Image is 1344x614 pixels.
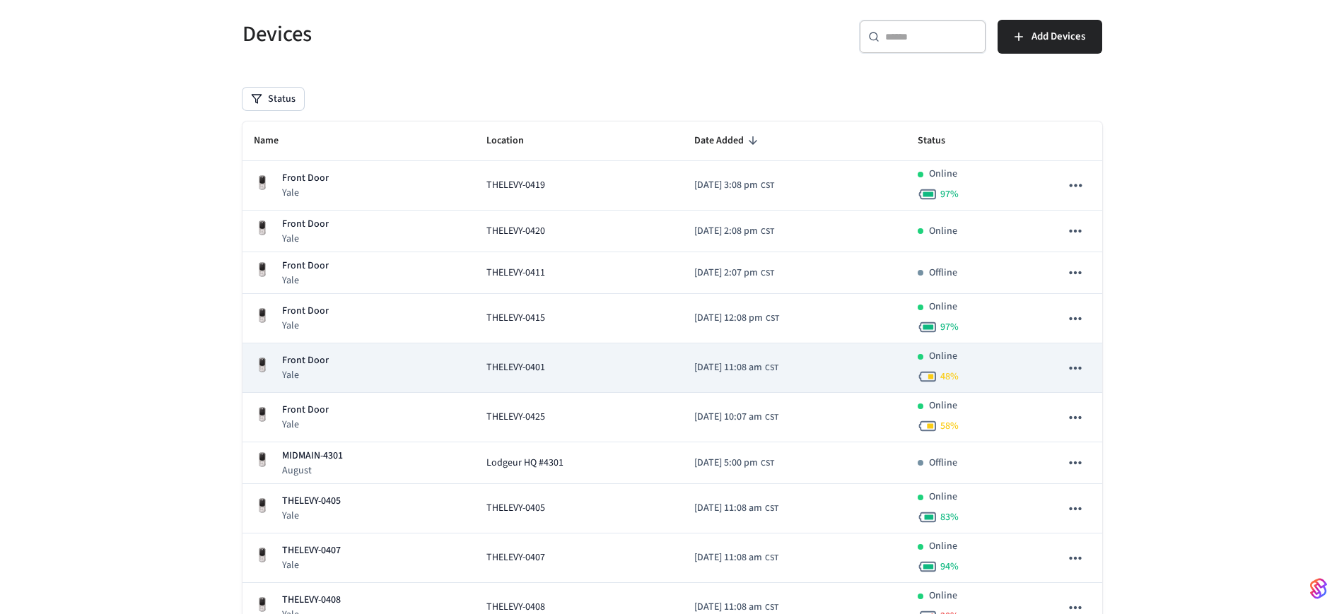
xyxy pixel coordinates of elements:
span: THELEVY-0415 [486,311,545,326]
h5: Devices [242,20,664,49]
span: Add Devices [1032,28,1085,46]
span: THELEVY-0419 [486,178,545,193]
button: Status [242,88,304,110]
p: Online [929,490,957,504]
span: [DATE] 2:08 pm [694,224,758,239]
div: America/Guatemala [694,178,774,193]
span: Name [254,130,297,152]
p: Online [929,539,957,554]
span: [DATE] 2:07 pm [694,266,758,281]
span: Date Added [694,130,762,152]
p: Online [929,349,957,364]
div: America/Guatemala [694,456,774,471]
div: America/Guatemala [694,266,774,281]
p: Yale [282,558,341,572]
img: Yale Assure Touchscreen Wifi Smart Lock, Satin Nickel, Front [254,497,271,514]
span: 58 % [940,419,959,433]
span: THELEVY-0401 [486,360,545,375]
p: Online [929,398,957,413]
p: Yale [282,368,329,382]
span: [DATE] 10:07 am [694,410,762,425]
p: Front Door [282,259,329,273]
img: Yale Assure Touchscreen Wifi Smart Lock, Satin Nickel, Front [254,547,271,564]
p: Front Door [282,171,329,186]
span: [DATE] 11:08 am [694,550,762,565]
span: 97 % [940,187,959,201]
p: Yale [282,418,329,432]
p: Offline [929,266,957,281]
p: THELEVY-0408 [282,593,341,608]
p: Online [929,300,957,314]
span: [DATE] 11:08 am [694,360,762,375]
span: CST [761,179,774,192]
p: Yale [282,273,329,288]
span: CST [761,457,774,470]
img: Yale Assure Touchscreen Wifi Smart Lock, Satin Nickel, Front [254,261,271,278]
img: Yale Assure Touchscreen Wifi Smart Lock, Satin Nickel, Front [254,451,271,468]
p: THELEVY-0405 [282,494,341,509]
div: America/Guatemala [694,501,778,516]
p: Front Door [282,304,329,319]
span: CST [765,552,778,565]
img: SeamLogoGradient.69752ec5.svg [1310,577,1327,600]
button: Add Devices [998,20,1102,54]
div: America/Guatemala [694,360,778,375]
img: Yale Assure Touchscreen Wifi Smart Lock, Satin Nickel, Front [254,307,271,324]
span: 97 % [940,320,959,334]
p: MIDMAIN-4301 [282,449,343,464]
span: [DATE] 11:08 am [694,501,762,516]
img: Yale Assure Touchscreen Wifi Smart Lock, Satin Nickel, Front [254,596,271,613]
p: Front Door [282,353,329,368]
span: 48 % [940,370,959,384]
span: [DATE] 12:08 pm [694,311,763,326]
p: Front Door [282,403,329,418]
span: THELEVY-0405 [486,501,545,516]
span: THELEVY-0425 [486,410,545,425]
span: CST [765,362,778,374]
span: CST [765,411,778,424]
span: CST [761,225,774,238]
p: August [282,464,343,478]
span: CST [765,502,778,515]
span: THELEVY-0420 [486,224,545,239]
img: Yale Assure Touchscreen Wifi Smart Lock, Satin Nickel, Front [254,175,271,191]
span: Location [486,130,542,152]
p: Yale [282,509,341,523]
p: Online [929,589,957,603]
span: THELEVY-0411 [486,266,545,281]
p: Front Door [282,217,329,232]
p: Yale [282,232,329,246]
div: America/Guatemala [694,311,779,326]
p: Online [929,167,957,182]
span: Status [918,130,964,152]
span: 94 % [940,560,959,574]
p: Yale [282,319,329,333]
img: Yale Assure Touchscreen Wifi Smart Lock, Satin Nickel, Front [254,406,271,423]
span: [DATE] 3:08 pm [694,178,758,193]
img: Yale Assure Touchscreen Wifi Smart Lock, Satin Nickel, Front [254,357,271,374]
p: Online [929,224,957,239]
span: CST [761,267,774,280]
span: CST [765,601,778,614]
p: Offline [929,456,957,471]
p: Yale [282,186,329,200]
p: THELEVY-0407 [282,543,341,558]
div: America/Guatemala [694,224,774,239]
span: Lodgeur HQ #4301 [486,456,563,471]
span: [DATE] 5:00 pm [694,456,758,471]
span: 83 % [940,510,959,524]
span: THELEVY-0407 [486,550,545,565]
div: America/Guatemala [694,550,778,565]
span: CST [766,312,779,325]
div: America/Guatemala [694,410,778,425]
img: Yale Assure Touchscreen Wifi Smart Lock, Satin Nickel, Front [254,220,271,237]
